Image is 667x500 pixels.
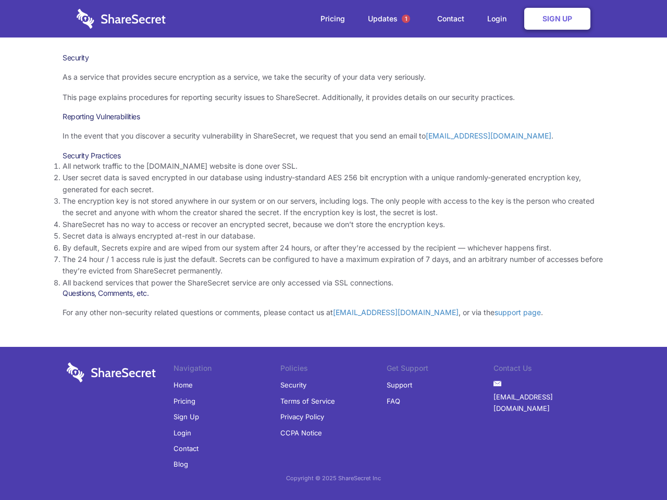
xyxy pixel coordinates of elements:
[280,377,306,393] a: Security
[280,393,335,409] a: Terms of Service
[63,92,604,103] p: This page explains procedures for reporting security issues to ShareSecret. Additionally, it prov...
[402,15,410,23] span: 1
[387,362,493,377] li: Get Support
[280,409,324,424] a: Privacy Policy
[63,112,604,121] h3: Reporting Vulnerabilities
[63,289,604,298] h3: Questions, Comments, etc.
[310,3,355,35] a: Pricing
[495,308,541,317] a: support page
[63,172,604,195] li: User secret data is saved encrypted in our database using industry-standard AES 256 bit encryptio...
[333,308,459,317] a: [EMAIL_ADDRESS][DOMAIN_NAME]
[174,456,188,472] a: Blog
[63,307,604,318] p: For any other non-security related questions or comments, please contact us at , or via the .
[477,3,522,35] a: Login
[63,242,604,254] li: By default, Secrets expire and are wiped from our system after 24 hours, or after they’re accesse...
[174,393,195,409] a: Pricing
[493,362,600,377] li: Contact Us
[63,130,604,142] p: In the event that you discover a security vulnerability in ShareSecret, we request that you send ...
[63,277,604,289] li: All backend services that power the ShareSecret service are only accessed via SSL connections.
[63,53,604,63] h1: Security
[280,362,387,377] li: Policies
[174,409,199,424] a: Sign Up
[63,71,604,83] p: As a service that provides secure encryption as a service, we take the security of your data very...
[63,254,604,277] li: The 24 hour / 1 access rule is just the default. Secrets can be configured to have a maximum expi...
[280,425,322,441] a: CCPA Notice
[524,8,590,30] a: Sign Up
[67,362,156,382] img: logo-wordmark-white-trans-d4663122ce5f474addd5e946df7df03e33cb6a1c49d2221995e7729f52c070b2.svg
[63,160,604,172] li: All network traffic to the [DOMAIN_NAME] website is done over SSL.
[63,195,604,219] li: The encryption key is not stored anywhere in our system or on our servers, including logs. The on...
[387,377,412,393] a: Support
[174,362,280,377] li: Navigation
[493,389,600,417] a: [EMAIL_ADDRESS][DOMAIN_NAME]
[63,219,604,230] li: ShareSecret has no way to access or recover an encrypted secret, because we don’t store the encry...
[426,131,551,140] a: [EMAIL_ADDRESS][DOMAIN_NAME]
[174,425,191,441] a: Login
[427,3,475,35] a: Contact
[174,377,193,393] a: Home
[77,9,166,29] img: logo-wordmark-white-trans-d4663122ce5f474addd5e946df7df03e33cb6a1c49d2221995e7729f52c070b2.svg
[387,393,400,409] a: FAQ
[63,151,604,160] h3: Security Practices
[174,441,199,456] a: Contact
[63,230,604,242] li: Secret data is always encrypted at-rest in our database.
